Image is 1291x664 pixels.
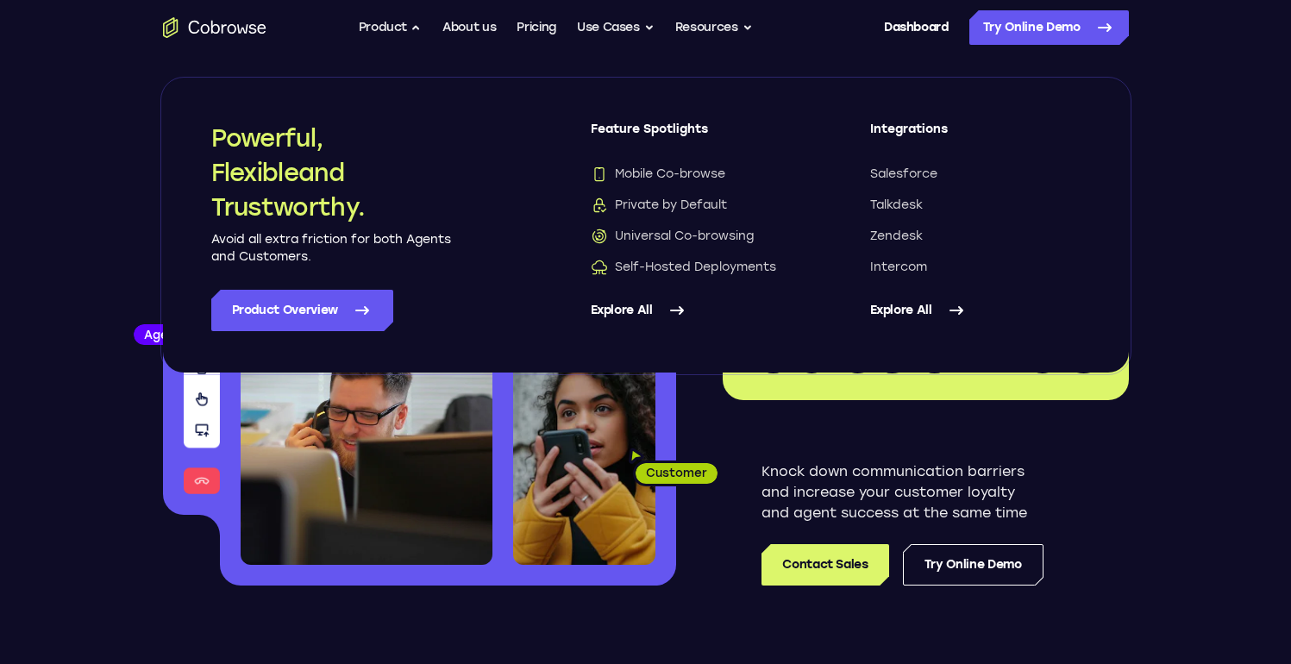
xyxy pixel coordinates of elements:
[577,10,655,45] button: Use Cases
[870,197,1081,214] a: Talkdesk
[870,121,1081,152] span: Integrations
[591,259,776,276] span: Self-Hosted Deployments
[241,257,492,565] img: A customer support agent talking on the phone
[591,290,801,331] a: Explore All
[903,544,1043,586] a: Try Online Demo
[211,231,453,266] p: Avoid all extra friction for both Agents and Customers.
[761,544,888,586] a: Contact Sales
[591,197,608,214] img: Private by Default
[591,259,801,276] a: Self-Hosted DeploymentsSelf-Hosted Deployments
[163,17,266,38] a: Go to the home page
[870,197,923,214] span: Talkdesk
[870,290,1081,331] a: Explore All
[591,228,801,245] a: Universal Co-browsingUniversal Co-browsing
[591,166,608,183] img: Mobile Co-browse
[675,10,753,45] button: Resources
[591,166,801,183] a: Mobile Co-browseMobile Co-browse
[591,228,608,245] img: Universal Co-browsing
[870,228,1081,245] a: Zendesk
[359,10,423,45] button: Product
[870,228,923,245] span: Zendesk
[211,290,393,331] a: Product Overview
[513,360,655,565] img: A customer holding their phone
[211,121,453,224] h2: Powerful, Flexible and Trustworthy.
[969,10,1129,45] a: Try Online Demo
[761,461,1043,523] p: Knock down communication barriers and increase your customer loyalty and agent success at the sam...
[591,197,801,214] a: Private by DefaultPrivate by Default
[870,259,1081,276] a: Intercom
[591,259,608,276] img: Self-Hosted Deployments
[870,259,927,276] span: Intercom
[591,228,754,245] span: Universal Co-browsing
[884,10,949,45] a: Dashboard
[517,10,556,45] a: Pricing
[870,166,937,183] span: Salesforce
[591,121,801,152] span: Feature Spotlights
[591,166,725,183] span: Mobile Co-browse
[870,166,1081,183] a: Salesforce
[591,197,727,214] span: Private by Default
[442,10,496,45] a: About us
